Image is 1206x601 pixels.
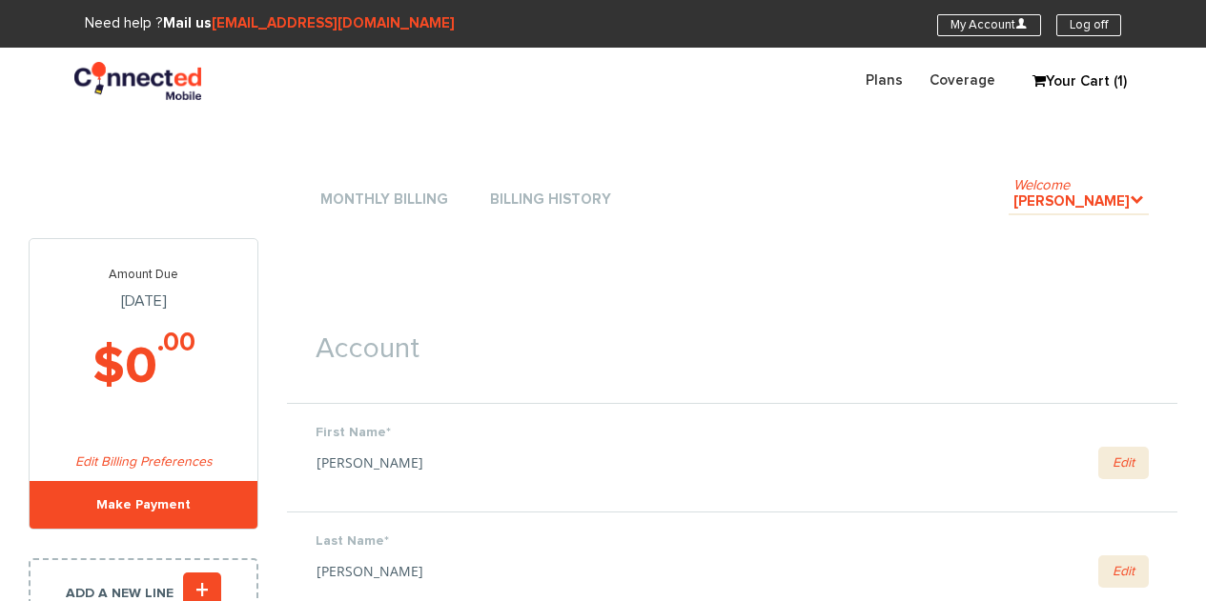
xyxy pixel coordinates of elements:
a: Make Payment [30,481,257,529]
a: [EMAIL_ADDRESS][DOMAIN_NAME] [212,16,455,30]
a: Monthly Billing [316,188,453,213]
label: First Name* [316,423,1149,442]
a: Edit [1098,555,1149,588]
a: Your Cart (1) [1023,68,1118,96]
i: . [1130,192,1144,207]
a: Edit [1098,447,1149,479]
h3: [DATE] [30,268,257,311]
a: Billing History [485,188,616,213]
a: Coverage [916,62,1009,99]
a: My AccountU [937,14,1041,36]
a: Log off [1056,14,1121,36]
span: Welcome [1013,178,1070,192]
h1: Account [287,305,1177,374]
i: U [1015,17,1028,30]
label: Last Name* [316,531,1149,551]
strong: Mail us [163,16,455,30]
a: Edit Billing Preferences [75,455,213,469]
p: Amount Due [30,268,257,283]
a: Plans [852,62,916,99]
a: Welcome[PERSON_NAME]. [1009,190,1149,215]
h2: $0 [30,339,257,395]
sup: .00 [157,330,195,356]
span: Need help ? [85,16,455,30]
